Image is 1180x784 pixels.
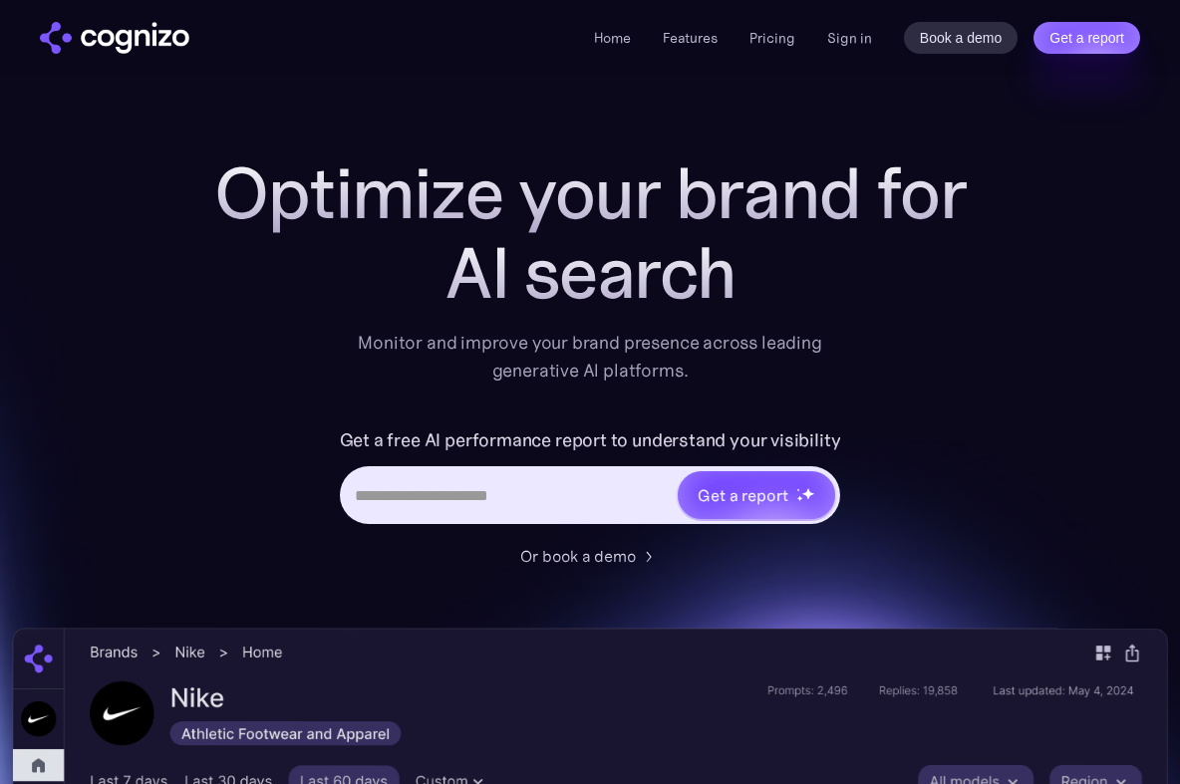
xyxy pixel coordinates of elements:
[801,487,814,500] img: star
[796,488,799,491] img: star
[520,544,660,568] a: Or book a demo
[191,233,989,313] div: AI search
[676,469,837,521] a: Get a reportstarstarstar
[749,29,795,47] a: Pricing
[191,153,989,233] h1: Optimize your brand for
[698,483,787,507] div: Get a report
[520,544,636,568] div: Or book a demo
[663,29,718,47] a: Features
[340,424,841,456] label: Get a free AI performance report to understand your visibility
[594,29,631,47] a: Home
[345,329,835,385] div: Monitor and improve your brand presence across leading generative AI platforms.
[827,26,872,50] a: Sign in
[40,22,189,54] img: cognizo logo
[1033,22,1140,54] a: Get a report
[904,22,1019,54] a: Book a demo
[796,495,803,502] img: star
[340,424,841,534] form: Hero URL Input Form
[40,22,189,54] a: home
